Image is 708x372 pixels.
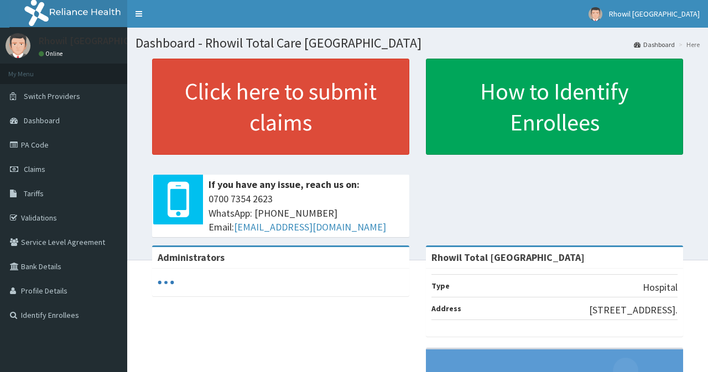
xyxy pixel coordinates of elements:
a: Dashboard [634,40,675,49]
b: If you have any issue, reach us on: [209,178,360,191]
a: Online [39,50,65,57]
img: User Image [589,7,602,21]
span: Dashboard [24,116,60,125]
strong: Rhowil Total [GEOGRAPHIC_DATA] [431,251,585,264]
p: Hospital [643,280,678,295]
span: Tariffs [24,188,44,198]
b: Administrators [158,251,225,264]
a: How to Identify Enrollees [426,59,683,155]
p: [STREET_ADDRESS]. [589,303,678,317]
a: Click here to submit claims [152,59,409,155]
li: Here [676,40,700,49]
span: Claims [24,164,45,174]
b: Type [431,281,450,291]
svg: audio-loading [158,274,174,291]
p: Rhowil [GEOGRAPHIC_DATA] [39,36,161,46]
h1: Dashboard - Rhowil Total Care [GEOGRAPHIC_DATA] [136,36,700,50]
span: Switch Providers [24,91,80,101]
img: User Image [6,33,30,58]
span: Rhowil [GEOGRAPHIC_DATA] [609,9,700,19]
span: 0700 7354 2623 WhatsApp: [PHONE_NUMBER] Email: [209,192,404,234]
b: Address [431,303,461,313]
a: [EMAIL_ADDRESS][DOMAIN_NAME] [234,221,386,233]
